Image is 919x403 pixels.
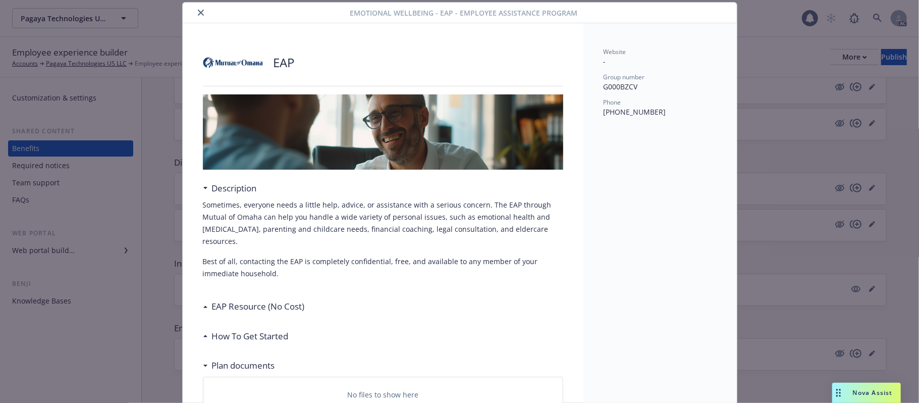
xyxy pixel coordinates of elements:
span: Nova Assist [853,388,893,397]
div: Drag to move [832,383,845,403]
div: EAP Resource (No Cost) [203,300,305,313]
span: Website [604,47,626,56]
img: Mutual of Omaha Insurance Company [203,47,263,78]
span: Group number [604,73,645,81]
h3: How To Get Started [212,330,289,343]
h3: Description [212,182,257,195]
span: Emotional Wellbeing - EAP - Employee Assistance Program [350,8,577,18]
p: No files to show here [347,389,418,400]
p: - [604,56,717,67]
button: close [195,7,207,19]
img: banner [203,94,563,170]
button: Nova Assist [832,383,901,403]
p: G000BZCV [604,81,717,92]
p: Best of all, contacting the EAP is completely confidential, free, and available to any member of ... [203,256,563,280]
p: Sometimes, everyone needs a little help, advice, or assistance with a serious concern. The EAP th... [203,199,563,247]
h3: EAP Resource (No Cost) [212,300,305,313]
p: [PHONE_NUMBER] [604,107,717,117]
h3: Plan documents [212,359,275,372]
div: Plan documents [203,359,275,372]
span: Phone [604,98,621,107]
div: How To Get Started [203,330,289,343]
p: EAP [274,54,295,71]
div: Description [203,182,257,195]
